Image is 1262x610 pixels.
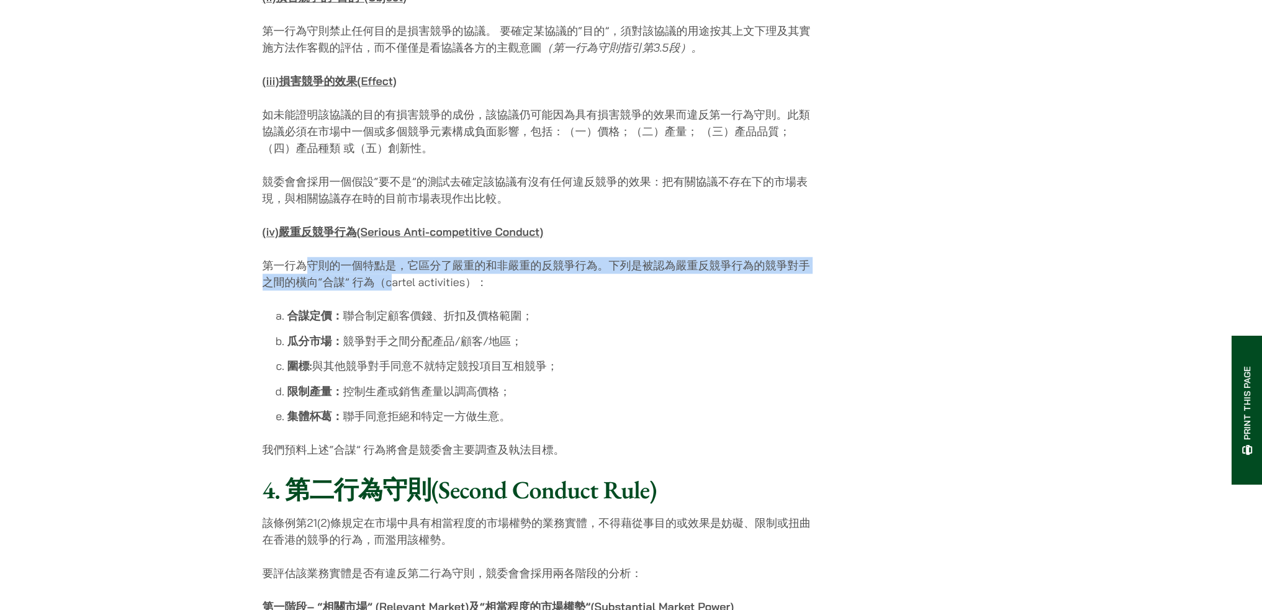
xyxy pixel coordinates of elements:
p: 該條例第21(2)條規定在市場中具有相當程度的市場權勢的業務實體，不得藉從事目的或效果是妨礙、限制或扭曲在香港的競爭的行為，而濫用該權勢。 [263,514,816,548]
u: 嚴重反競爭行為 [279,225,357,239]
li: 聯手同意拒絕和特定一方做生意。 [287,408,816,424]
p: 競委會會採用一個假設“要不是”的測試去確定該協議有沒有任何違反競爭的效果：把有關協議不存在下的市場表現，與相關協議存在時的目前市場表現作出比較。 [263,173,816,207]
u: (iii) [263,74,279,88]
li: 競爭對手之間分配產品/顧客/地區； [287,333,816,349]
u: (iv) [263,225,279,239]
em: 段）。 [669,40,702,55]
p: 如未能證明該協議的目的有損害競爭的成份，該協議仍可能因為具有損害競爭的效果而違反第一行為守則。此類協議必須在市場中一個或多個競爭元素構成負面影響，包括：（一）價格；（二）產量； （三）產品品質；... [263,106,816,156]
p: 要評估該業務實體是否有違反第二行為守則，競委會會採用兩各階段的分析： [263,565,816,581]
strong: 集體杯葛： [287,409,343,423]
strong: 瓜分市場： [287,334,343,348]
p: 第一行為守則禁止任何目的是損害競爭的協議。 要確定某協議的“目的”，須對該協議的用途按其上文下理及其實施方法作客觀的評估，而不僅僅是看協議各方的主觀意圖 [263,22,816,56]
u: (Serious Anti-competitive Conduct) [357,225,544,239]
li: 聯合制定顧客價錢、折扣及價格範圍； [287,307,816,324]
strong: 圍標: [287,359,312,373]
u: (Effect) [357,74,396,88]
u: 損害競爭的效果 [279,74,357,88]
em: 3.5 [654,40,669,55]
p: 我們預料上述“合謀” 行為將會是競委會主要調查及執法目標。 [263,441,816,458]
li: 與其他競爭對手同意不就特定競投項目互相競爭； [287,357,816,374]
strong: 合謀定價： [287,308,343,323]
li: 控制生產或銷售產量以調高價格； [287,383,816,400]
strong: 限制產量： [287,384,343,398]
h2: 4. 第二行為守則(Second Conduct Rule) [263,475,816,505]
p: 第一行為守則的一個特點是，它區分了嚴重的和非嚴重的反競爭行為。下列是被認為嚴重反競爭行為的競爭對手之間的橫向“合謀” 行為（cartel activities）： [263,257,816,290]
em: （第一行為守則指引第 [542,40,654,55]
